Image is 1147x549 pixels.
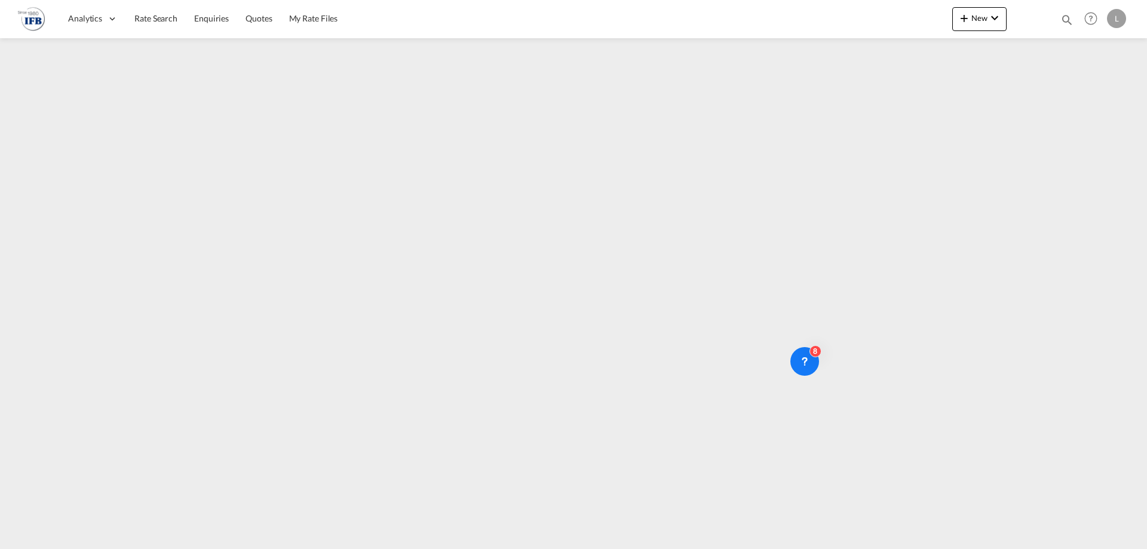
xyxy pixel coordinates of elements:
[1060,13,1074,31] div: icon-magnify
[957,13,1002,23] span: New
[987,11,1002,25] md-icon: icon-chevron-down
[1060,13,1074,26] md-icon: icon-magnify
[68,13,102,24] span: Analytics
[957,11,971,25] md-icon: icon-plus 400-fg
[289,13,338,23] span: My Rate Files
[1107,9,1126,28] div: L
[1081,8,1107,30] div: Help
[246,13,272,23] span: Quotes
[134,13,177,23] span: Rate Search
[194,13,229,23] span: Enquiries
[18,5,45,32] img: de31bbe0256b11eebba44b54815f083d.png
[952,7,1007,31] button: icon-plus 400-fgNewicon-chevron-down
[1081,8,1101,29] span: Help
